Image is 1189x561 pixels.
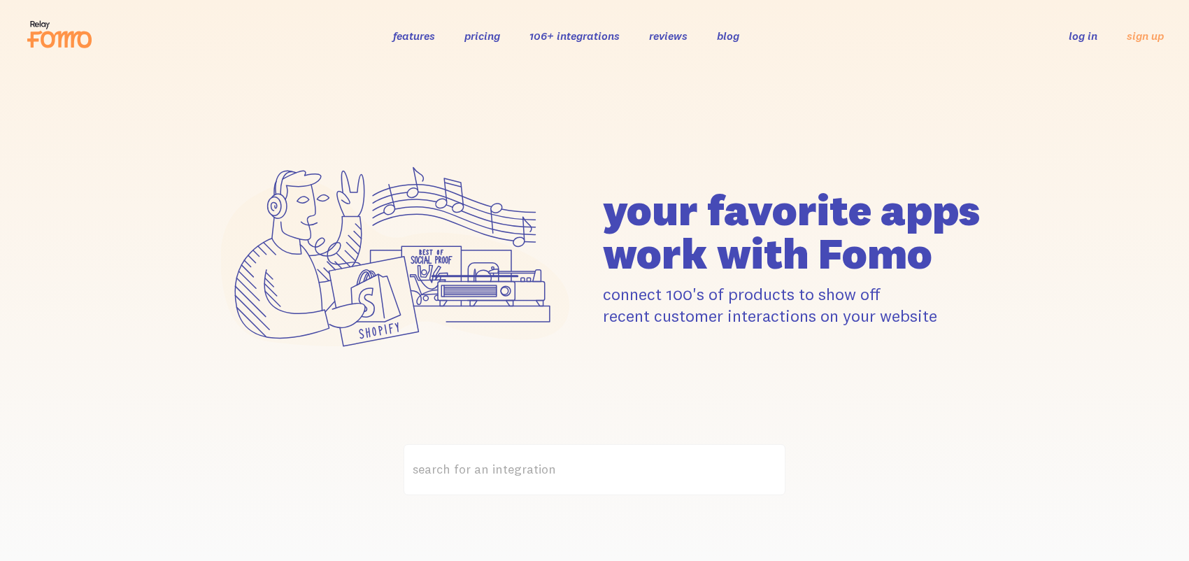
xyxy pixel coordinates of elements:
a: pricing [464,29,500,43]
a: blog [717,29,739,43]
h1: your favorite apps work with Fomo [603,188,985,275]
p: connect 100's of products to show off recent customer interactions on your website [603,283,985,327]
a: log in [1069,29,1097,43]
a: reviews [649,29,688,43]
a: sign up [1127,29,1164,43]
a: features [393,29,435,43]
a: 106+ integrations [529,29,620,43]
label: search for an integration [404,444,785,495]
